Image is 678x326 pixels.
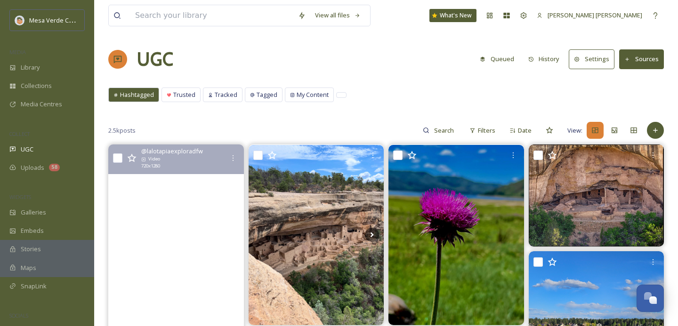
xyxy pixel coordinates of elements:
span: Maps [21,263,36,272]
a: View all files [310,6,365,24]
a: Settings [569,49,619,69]
span: UGC [21,145,33,154]
span: Date [518,126,532,135]
img: “Beauty is in the eye of the beholder” ~ These words were never more true than when applied to th... [388,145,524,325]
span: View: [567,126,582,135]
button: Open Chat [637,285,664,312]
span: SOCIALS [9,312,28,319]
span: Hashtagged [120,90,154,99]
span: WIDGETS [9,193,31,200]
a: History [524,50,569,68]
span: Tagged [257,90,277,99]
span: Tracked [215,90,237,99]
span: Embeds [21,226,44,235]
span: [PERSON_NAME] [PERSON_NAME] [548,11,642,19]
div: 58 [49,164,60,171]
img: It’s good to revisit a favorite unit of the National Park System. You can capture images of place... [529,144,664,246]
span: MEDIA [9,48,26,56]
span: My Content [297,90,329,99]
button: Sources [619,49,664,69]
span: 720 x 1280 [141,163,160,169]
span: Library [21,63,40,72]
span: Mesa Verde Country [29,16,87,24]
span: SnapLink [21,282,47,291]
span: Media Centres [21,100,62,109]
a: What's New [429,9,476,22]
button: History [524,50,565,68]
span: Uploads [21,163,44,172]
span: Stories [21,245,41,254]
button: Queued [475,50,519,68]
span: Collections [21,81,52,90]
a: UGC [137,45,173,73]
img: MVC%20SnapSea%20logo%20%281%29.png [15,16,24,25]
span: 2.5k posts [108,126,136,135]
span: Galleries [21,208,46,217]
a: Queued [475,50,524,68]
span: COLLECT [9,130,30,137]
span: @ lalotapiaexploradfw [141,147,203,156]
a: [PERSON_NAME] [PERSON_NAME] [532,6,647,24]
img: We took a long weekend trip with three dear friends to Durango, Colorado with the main objecting ... [249,145,384,325]
input: Search [429,121,460,140]
span: Video [148,156,160,162]
button: Settings [569,49,614,69]
input: Search your library [130,5,293,26]
span: Filters [478,126,495,135]
span: Trusted [173,90,195,99]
